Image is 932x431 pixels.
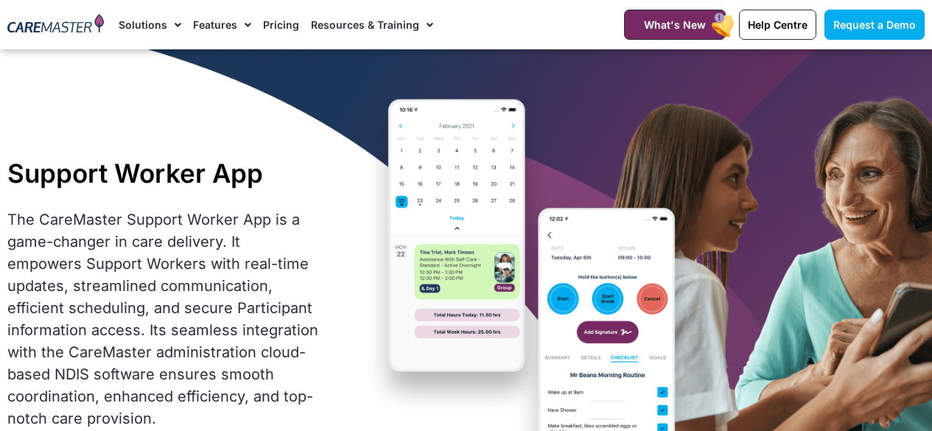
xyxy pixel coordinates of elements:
[748,18,807,31] span: Help Centre
[739,10,816,40] a: Help Centre
[824,10,925,40] a: Request a Demo
[833,18,916,31] span: Request a Demo
[7,158,319,189] h1: Support Worker App
[624,10,726,40] a: What's New
[644,18,706,31] span: What's New
[7,209,319,430] div: The CareMaster Support Worker App is a game-changer in care delivery. It empowers Support Workers...
[7,14,104,35] img: CareMaster Logo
